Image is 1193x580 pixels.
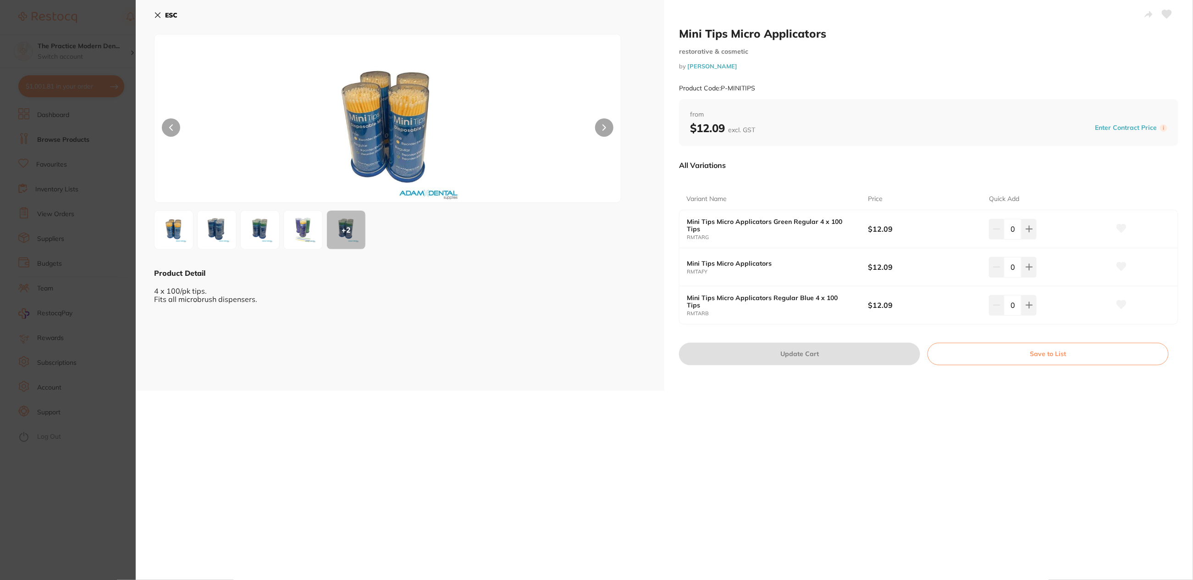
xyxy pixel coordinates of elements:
button: Enter Contract Price [1093,123,1160,132]
span: from [690,110,1167,119]
a: [PERSON_NAME] [687,62,737,70]
b: ESC [165,11,177,19]
small: restorative & cosmetic [679,48,1178,56]
img: WS5qcGc [248,57,527,202]
button: ESC [154,7,177,23]
h2: Mini Tips Micro Applicators [679,27,1178,40]
b: $12.09 [868,300,977,310]
button: +2 [326,210,366,250]
span: excl. GST [728,126,755,134]
img: Ry5qcGc [243,213,276,246]
small: by [679,63,1178,70]
label: i [1160,124,1167,132]
div: 4 x 100/pk tips. Fits all microbrush dispensers. [154,278,646,303]
b: Mini Tips Micro Applicators [687,260,850,267]
img: aXRpcHMuanBn [287,213,320,246]
small: RMTARG [687,234,868,240]
p: Variant Name [686,195,727,204]
b: $12.09 [868,224,977,234]
b: Mini Tips Micro Applicators Green Regular 4 x 100 Tips [687,218,850,233]
img: WS5qcGc [157,213,190,246]
b: Product Detail [154,268,205,278]
small: RMTARB [687,311,868,317]
small: Product Code: P-MINITIPS [679,84,755,92]
img: Qi5qcGc [200,213,233,246]
p: All Variations [679,161,726,170]
b: Mini Tips Micro Applicators Regular Blue 4 x 100 Tips [687,294,850,309]
div: + 2 [327,211,365,249]
b: $12.09 [868,262,977,272]
p: Quick Add [989,195,1020,204]
b: $12.09 [690,121,755,135]
small: RMTAFY [687,269,868,275]
button: Update Cart [679,343,920,365]
button: Save to List [928,343,1169,365]
p: Price [868,195,883,204]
